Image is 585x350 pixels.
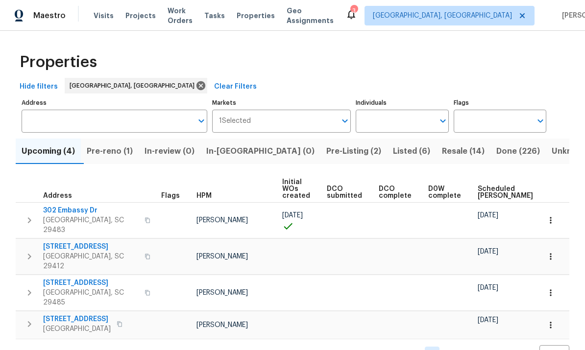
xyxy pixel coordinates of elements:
[43,192,72,199] span: Address
[478,212,498,219] span: [DATE]
[214,81,257,93] span: Clear Filters
[204,12,225,19] span: Tasks
[287,6,334,25] span: Geo Assignments
[496,144,540,158] span: Done (226)
[43,324,111,334] span: [GEOGRAPHIC_DATA]
[161,192,180,199] span: Flags
[43,278,139,288] span: [STREET_ADDRESS]
[237,11,275,21] span: Properties
[478,186,533,199] span: Scheduled [PERSON_NAME]
[534,114,547,128] button: Open
[478,317,498,324] span: [DATE]
[168,6,193,25] span: Work Orders
[196,192,212,199] span: HPM
[16,78,62,96] button: Hide filters
[43,252,139,271] span: [GEOGRAPHIC_DATA], SC 29412
[373,11,512,21] span: [GEOGRAPHIC_DATA], [GEOGRAPHIC_DATA]
[393,144,430,158] span: Listed (6)
[338,114,352,128] button: Open
[196,253,248,260] span: [PERSON_NAME]
[210,78,261,96] button: Clear Filters
[94,11,114,21] span: Visits
[196,217,248,224] span: [PERSON_NAME]
[125,11,156,21] span: Projects
[436,114,450,128] button: Open
[43,206,139,215] span: 302 Embassy Dr
[87,144,133,158] span: Pre-reno (1)
[20,81,58,93] span: Hide filters
[43,242,139,252] span: [STREET_ADDRESS]
[22,100,207,106] label: Address
[33,11,66,21] span: Maestro
[478,284,498,291] span: [DATE]
[43,215,139,235] span: [GEOGRAPHIC_DATA], SC 29483
[196,322,248,328] span: [PERSON_NAME]
[195,114,208,128] button: Open
[20,57,97,67] span: Properties
[145,144,195,158] span: In-review (0)
[282,179,310,199] span: Initial WOs created
[22,144,75,158] span: Upcoming (4)
[442,144,485,158] span: Resale (14)
[379,186,412,199] span: DCO complete
[428,186,461,199] span: D0W complete
[326,144,381,158] span: Pre-Listing (2)
[454,100,546,106] label: Flags
[196,289,248,296] span: [PERSON_NAME]
[219,117,251,125] span: 1 Selected
[65,78,207,93] div: [GEOGRAPHIC_DATA], [GEOGRAPHIC_DATA]
[43,288,139,307] span: [GEOGRAPHIC_DATA], SC 29485
[206,144,315,158] span: In-[GEOGRAPHIC_DATA] (0)
[327,186,362,199] span: DCO submitted
[212,100,351,106] label: Markets
[356,100,448,106] label: Individuals
[43,314,111,324] span: [STREET_ADDRESS]
[350,6,357,16] div: 3
[478,248,498,255] span: [DATE]
[70,81,198,91] span: [GEOGRAPHIC_DATA], [GEOGRAPHIC_DATA]
[282,212,303,219] span: [DATE]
